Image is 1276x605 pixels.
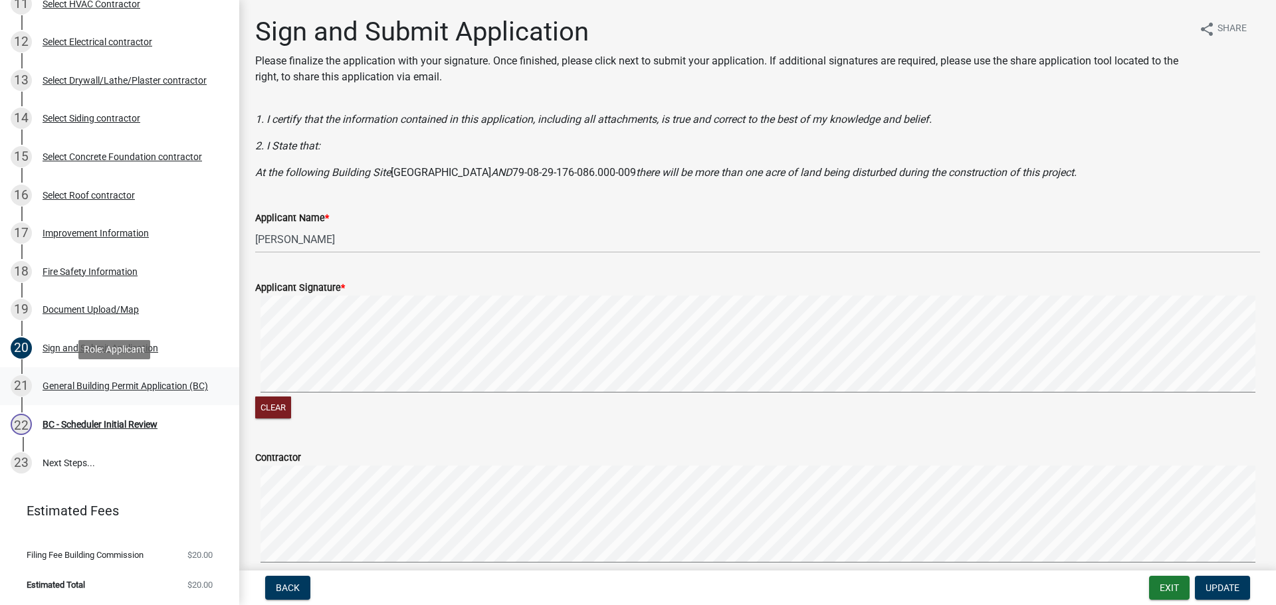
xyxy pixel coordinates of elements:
[11,337,32,359] div: 20
[11,299,32,320] div: 19
[636,166,1077,179] i: there will be more than one acre of land being disturbed during the construction of this project.
[27,551,144,559] span: Filing Fee Building Commission
[43,152,202,161] div: Select Concrete Foundation contractor
[43,381,208,390] div: General Building Permit Application (BC)
[43,343,158,353] div: Sign and Submit Application
[187,551,213,559] span: $20.00
[1149,576,1190,600] button: Exit
[11,414,32,435] div: 22
[11,375,32,396] div: 21
[78,340,150,359] div: Role: Applicant
[1218,21,1247,37] span: Share
[43,305,139,314] div: Document Upload/Map
[43,114,140,123] div: Select Siding contractor
[187,580,213,589] span: $20.00
[1199,21,1215,37] i: share
[11,261,32,282] div: 18
[11,452,32,474] div: 23
[1206,582,1239,593] span: Update
[255,53,1188,85] p: Please finalize the application with your signature. Once finished, please click next to submit y...
[11,70,32,91] div: 13
[265,576,310,600] button: Back
[11,108,32,129] div: 14
[255,454,301,463] label: Contractor
[255,139,320,152] i: 2. I State that:
[255,396,291,418] button: Clear
[491,166,512,179] i: AND
[11,222,32,244] div: 17
[255,166,391,179] i: At the following Building Site
[255,113,932,126] i: 1. I certify that the information contained in this application, including all attachments, is tr...
[11,497,218,524] a: Estimated Fees
[255,165,1260,181] p: [GEOGRAPHIC_DATA] 79-08-29-176-086.000-009
[43,420,158,429] div: BC - Scheduler Initial Review
[43,37,152,46] div: Select Electrical contractor
[43,267,138,276] div: Fire Safety Information
[11,185,32,206] div: 16
[276,582,300,593] span: Back
[27,580,85,589] span: Estimated Total
[1195,576,1250,600] button: Update
[43,191,135,200] div: Select Roof contractor
[43,76,207,85] div: Select Drywall/Lathe/Plaster contractor
[255,16,1188,48] h1: Sign and Submit Application
[255,284,345,293] label: Applicant Signature
[11,31,32,52] div: 12
[11,146,32,167] div: 15
[255,214,329,223] label: Applicant Name
[43,228,149,238] div: Improvement Information
[1188,16,1257,42] button: shareShare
